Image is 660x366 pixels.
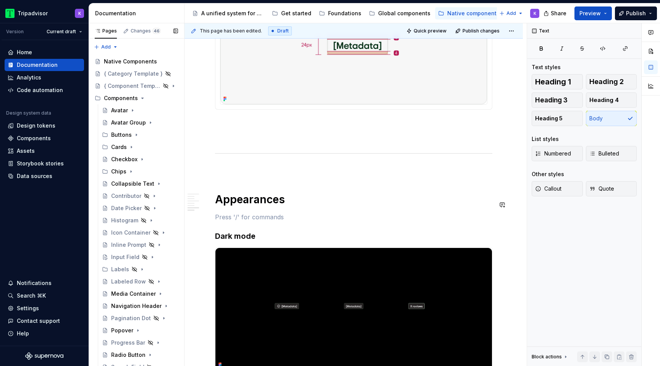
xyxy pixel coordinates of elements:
div: Analytics [17,74,41,81]
div: Native Components [104,58,157,65]
div: Version [6,29,24,35]
div: Collapsible Text [111,180,154,188]
a: Native Components [92,55,181,68]
div: Input Field [111,253,139,261]
svg: Supernova Logo [25,352,63,360]
div: Histogram [111,217,138,224]
div: Radio Button [111,351,146,359]
a: Date Picker [99,202,181,214]
div: { Component Template } [104,82,160,90]
button: Callout [532,181,583,196]
div: K [534,10,536,16]
div: Get started [281,10,311,17]
div: Media Container [111,290,156,298]
a: Native components [435,7,503,19]
div: Tripadvisor [18,10,48,17]
div: Labels [111,266,129,273]
div: Contributor [111,192,141,200]
span: Publish changes [463,28,500,34]
a: Avatar [99,104,181,117]
div: Design system data [6,110,51,116]
a: Components [5,132,84,144]
div: Documentation [17,61,58,69]
div: Documentation [95,10,181,17]
button: Publish [615,6,657,20]
h1: Appearances [215,193,492,206]
div: Inline Prompt [111,241,146,249]
span: Heading 5 [535,115,563,122]
span: Quick preview [414,28,446,34]
div: Changes [131,28,161,34]
a: Analytics [5,71,84,84]
div: Checkbox [111,155,137,163]
div: Data sources [17,172,52,180]
button: TripadvisorK [2,5,87,21]
img: 0ed0e8b8-9446-497d-bad0-376821b19aa5.png [5,9,15,18]
a: Contributor [99,190,181,202]
button: Add [92,42,120,52]
div: Global components [378,10,430,17]
div: Block actions [532,351,569,362]
div: List styles [532,135,559,143]
button: Heading 1 [532,74,583,89]
a: Radio Button [99,349,181,361]
span: 46 [152,28,161,34]
div: Home [17,49,32,56]
button: Heading 4 [586,92,637,108]
div: Components [92,92,181,104]
a: Checkbox [99,153,181,165]
a: Media Container [99,288,181,300]
a: { Category Template } [92,68,181,80]
div: Notifications [17,279,52,287]
div: Labels [99,263,181,275]
div: Popover [111,327,133,334]
a: Inline Prompt [99,239,181,251]
a: { Component Template } [92,80,181,92]
a: Collapsible Text [99,178,181,190]
a: Icon Container [99,227,181,239]
button: Contact support [5,315,84,327]
button: Quick preview [404,26,450,36]
button: Publish changes [453,26,503,36]
div: Block actions [532,354,562,360]
span: Heading 3 [535,96,568,104]
div: Date Picker [111,204,142,212]
span: Draft [277,28,289,34]
div: Pages [95,28,117,34]
div: Components [17,134,51,142]
span: Add [506,10,516,16]
button: Quote [586,181,637,196]
div: Storybook stories [17,160,64,167]
a: Documentation [5,59,84,71]
div: Native components [447,10,500,17]
a: Settings [5,302,84,314]
div: Avatar Group [111,119,146,126]
span: Callout [535,185,561,193]
div: Settings [17,304,39,312]
div: K [78,10,81,16]
a: Code automation [5,84,84,96]
div: Other styles [532,170,564,178]
div: Progress Bar [111,339,145,347]
div: Navigation Header [111,302,162,310]
span: Heading 2 [589,78,624,86]
a: Pagination Dot [99,312,181,324]
span: Share [551,10,566,17]
div: Foundations [328,10,361,17]
div: Design tokens [17,122,55,130]
span: Bulleted [589,150,619,157]
h3: Dark mode [215,231,492,241]
div: Contact support [17,317,60,325]
a: Foundations [316,7,364,19]
a: Storybook stories [5,157,84,170]
div: Components [104,94,138,102]
span: Heading 1 [535,78,571,86]
div: Chips [111,168,126,175]
button: Notifications [5,277,84,289]
div: Avatar [111,107,128,114]
button: Search ⌘K [5,290,84,302]
div: A unified system for every journey. [201,10,264,17]
a: Navigation Header [99,300,181,312]
button: Share [540,6,571,20]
